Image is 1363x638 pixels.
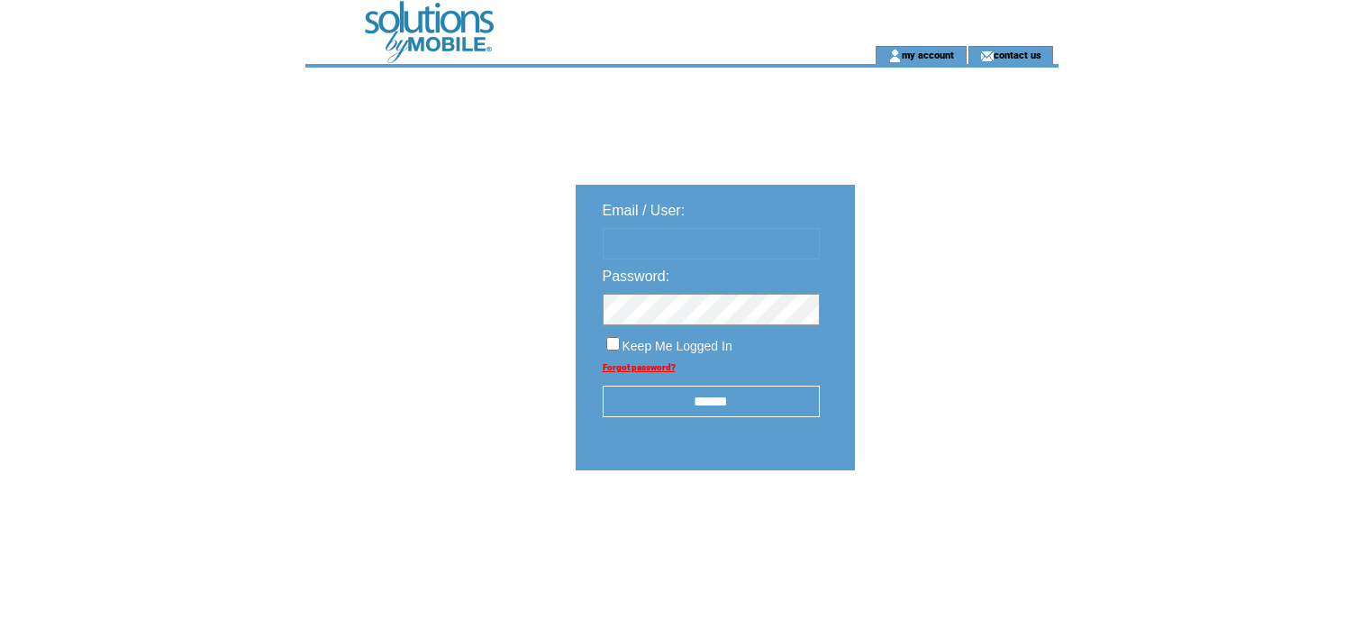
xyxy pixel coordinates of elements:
[888,49,902,63] img: account_icon.gif
[994,49,1041,60] a: contact us
[980,49,994,63] img: contact_us_icon.gif
[603,269,670,284] span: Password:
[902,49,954,60] a: my account
[603,203,686,218] span: Email / User:
[907,515,997,538] img: transparent.png
[603,362,676,372] a: Forgot password?
[622,339,732,353] span: Keep Me Logged In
